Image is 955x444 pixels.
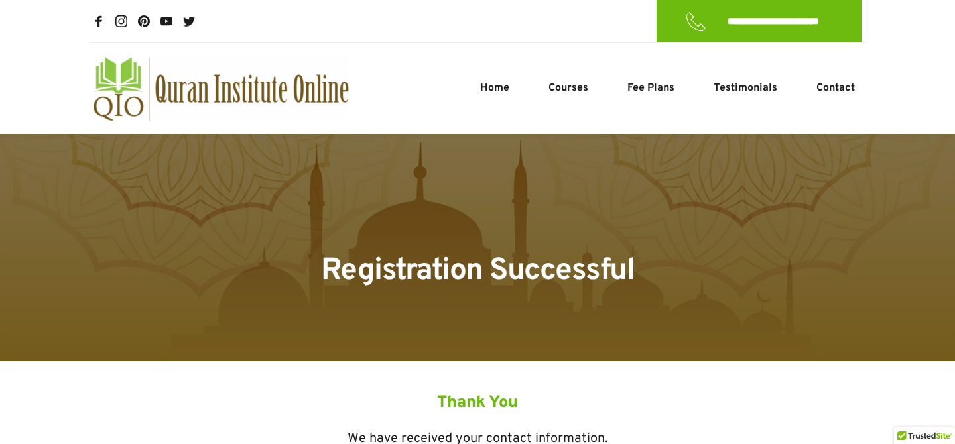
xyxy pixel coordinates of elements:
span: Registration Successful [321,252,635,291]
span: Home [480,80,509,96]
a: Testimonials [710,80,781,96]
span: Courses [548,80,588,96]
span: Contact [816,80,855,96]
a: quran-institute-online-australia [93,56,349,121]
span: Testimonials [714,80,777,96]
a: Contact [813,80,858,96]
a: Fee Plans [624,80,678,96]
a: Courses [545,80,592,96]
span: Thank You [437,392,518,414]
a: Home [477,80,513,96]
span: Fee Plans [627,80,674,96]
